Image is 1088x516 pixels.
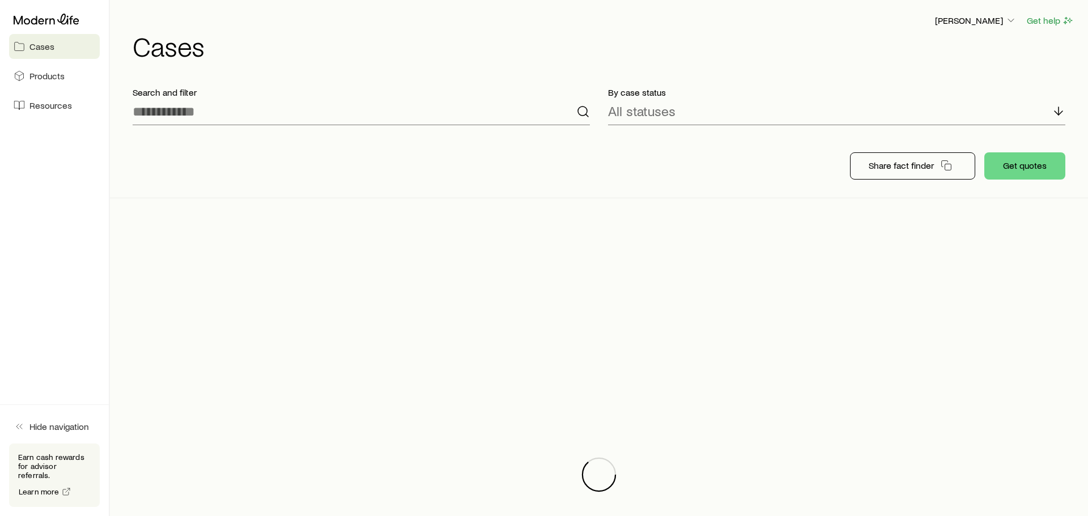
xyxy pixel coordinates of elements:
a: Cases [9,34,100,59]
a: Products [9,63,100,88]
span: Learn more [19,488,59,496]
p: Earn cash rewards for advisor referrals. [18,453,91,480]
p: All statuses [608,103,675,119]
p: Share fact finder [869,160,934,171]
button: Share fact finder [850,152,975,180]
button: Get quotes [984,152,1065,180]
button: Get help [1026,14,1074,27]
span: Products [29,70,65,82]
div: Earn cash rewards for advisor referrals.Learn more [9,443,100,507]
p: Search and filter [133,87,590,98]
span: Hide navigation [29,421,89,432]
p: By case status [608,87,1065,98]
button: Hide navigation [9,414,100,439]
span: Resources [29,100,72,111]
p: [PERSON_NAME] [935,15,1017,26]
h1: Cases [133,32,1074,59]
a: Resources [9,93,100,118]
span: Cases [29,41,54,52]
button: [PERSON_NAME] [934,14,1017,28]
